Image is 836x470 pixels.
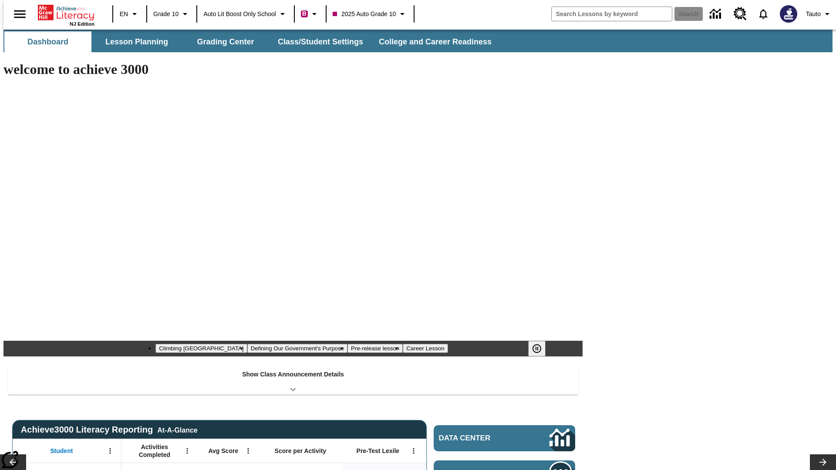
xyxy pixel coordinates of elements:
[93,31,180,52] button: Lesson Planning
[38,3,94,27] div: Home
[372,31,499,52] button: College and Career Readiness
[200,6,291,22] button: School: Auto Lit Boost only School, Select your school
[120,10,128,19] span: EN
[333,10,396,19] span: 2025 Auto Grade 10
[403,344,448,353] button: Slide 4 Career Lesson
[347,344,403,353] button: Slide 3 Pre-release lesson
[775,3,802,25] button: Select a new avatar
[70,21,94,27] span: NJ Edition
[407,444,420,457] button: Open Menu
[810,454,836,470] button: Lesson carousel, Next
[153,10,179,19] span: Grade 10
[155,344,247,353] button: Slide 1 Climbing Mount Tai
[242,444,255,457] button: Open Menu
[439,434,520,443] span: Data Center
[357,447,400,455] span: Pre-Test Lexile
[7,1,33,27] button: Open side menu
[126,443,183,459] span: Activities Completed
[802,6,836,22] button: Profile/Settings
[38,4,94,21] a: Home
[247,344,347,353] button: Slide 2 Defining Our Government's Purpose
[182,31,269,52] button: Grading Center
[752,3,775,25] a: Notifications
[157,425,197,434] div: At-A-Glance
[806,10,821,19] span: Tauto
[329,6,411,22] button: Class: 2025 Auto Grade 10, Select your class
[150,6,194,22] button: Grade: Grade 10, Select a grade
[3,30,833,52] div: SubNavbar
[116,6,144,22] button: Language: EN, Select a language
[8,365,578,395] div: Show Class Announcement Details
[728,2,752,26] a: Resource Center, Will open in new tab
[208,447,238,455] span: Avg Score
[4,31,91,52] button: Dashboard
[528,341,554,356] div: Pause
[3,61,583,77] h1: welcome to achieve 3000
[3,31,499,52] div: SubNavbar
[181,444,194,457] button: Open Menu
[50,447,73,455] span: Student
[528,341,546,356] button: Pause
[552,7,672,21] input: search field
[302,8,307,19] span: B
[203,10,276,19] span: Auto Lit Boost only School
[780,5,797,23] img: Avatar
[705,2,728,26] a: Data Center
[297,6,323,22] button: Boost Class color is violet red. Change class color
[242,370,344,379] p: Show Class Announcement Details
[271,31,370,52] button: Class/Student Settings
[434,425,575,451] a: Data Center
[275,447,327,455] span: Score per Activity
[21,425,198,435] span: Achieve3000 Literacy Reporting
[104,444,117,457] button: Open Menu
